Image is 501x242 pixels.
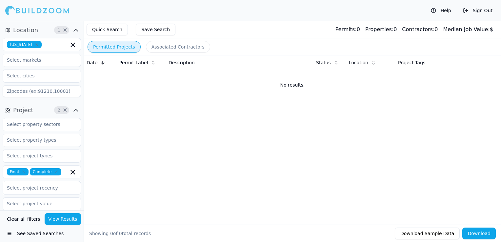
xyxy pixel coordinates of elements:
span: 0 [119,231,122,236]
div: Showing of total records [89,230,151,237]
span: Location [349,59,368,66]
button: Help [428,5,454,16]
span: Clear Project filters [63,109,68,112]
span: 1 [56,27,62,33]
input: Select markets [3,54,72,66]
input: Zipcodes (ex:91210,10001) [3,85,81,97]
input: Select project types [3,150,72,162]
span: Complete [30,168,61,175]
span: Permit Label [119,59,148,66]
button: Location1Clear Location filters [3,25,81,35]
td: No results. [84,69,501,101]
button: View Results [45,213,81,225]
span: 0 [110,231,113,236]
button: See Saved Searches [3,228,81,239]
span: 2 [56,107,62,113]
button: Download [462,228,496,239]
span: Project [13,106,33,115]
span: Project Tags [398,59,425,66]
span: Median Job Value: [443,26,490,32]
span: [US_STATE] [7,41,42,48]
input: Select property sectors [3,118,72,130]
span: Permits: [335,26,356,32]
button: Quick Search [87,24,128,35]
button: Associated Contractors [146,41,210,53]
span: Contractors: [402,26,434,32]
input: Select property types [3,134,72,146]
div: 0 [402,26,438,33]
button: Project2Clear Project filters [3,105,81,115]
input: Select cities [3,70,72,82]
span: Description [169,59,195,66]
span: Properties: [365,26,393,32]
input: Select project value [3,198,72,210]
button: Clear all filters [5,213,42,225]
span: Status [316,59,331,66]
button: Download Sample Data [395,228,460,239]
div: 0 [335,26,360,33]
button: Save Search [136,24,175,35]
div: 0 [365,26,397,33]
span: Date [87,59,97,66]
button: Sign Out [460,5,496,16]
button: Permitted Projects [88,41,141,53]
span: Final [7,168,29,175]
div: $ [443,26,493,33]
span: Location [13,26,38,35]
span: Clear Location filters [63,29,68,32]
